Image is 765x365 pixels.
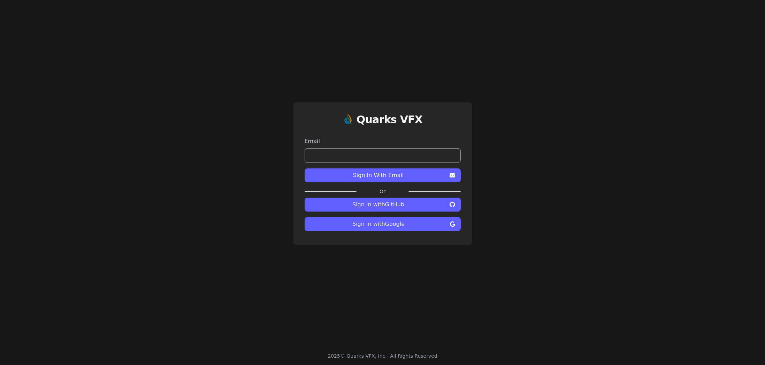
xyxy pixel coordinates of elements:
[328,352,437,359] div: 2025 © Quarks VFX, Inc - All Rights Reserved
[305,137,461,145] label: Email
[357,113,423,132] a: Quarks VFX
[305,198,461,212] button: Sign in withGitHub
[310,220,447,228] span: Sign in with Google
[357,113,423,126] h1: Quarks VFX
[310,171,447,180] span: Sign In With Email
[310,200,447,209] span: Sign in with GitHub
[357,188,408,195] label: Or
[305,217,461,231] button: Sign in withGoogle
[305,168,461,182] button: Sign In With Email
